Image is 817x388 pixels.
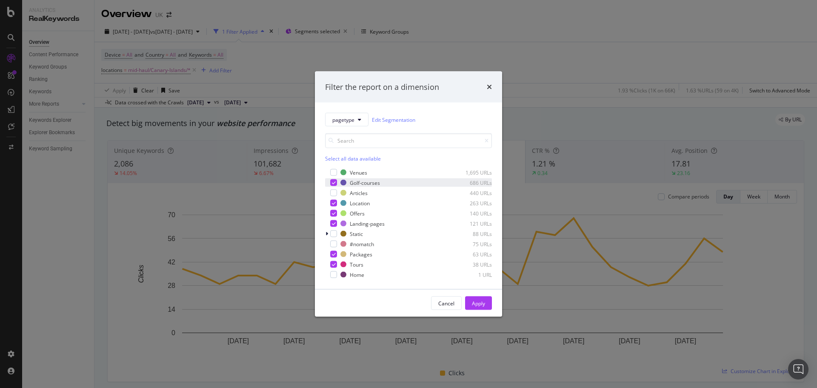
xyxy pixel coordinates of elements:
[332,116,354,123] span: pagetype
[450,261,492,268] div: 38 URLs
[450,199,492,207] div: 263 URLs
[450,230,492,237] div: 88 URLs
[350,199,370,207] div: Location
[350,189,368,196] div: Articles
[350,261,363,268] div: Tours
[450,220,492,227] div: 121 URLs
[465,296,492,310] button: Apply
[372,115,415,124] a: Edit Segmentation
[325,113,369,126] button: pagetype
[315,71,502,317] div: modal
[788,359,808,379] div: Open Intercom Messenger
[450,210,492,217] div: 140 URLs
[450,250,492,258] div: 63 URLs
[350,210,365,217] div: Offers
[450,179,492,186] div: 686 URLs
[438,299,454,307] div: Cancel
[350,240,374,247] div: #nomatch
[325,155,492,162] div: Select all data available
[487,81,492,92] div: times
[450,189,492,196] div: 440 URLs
[450,169,492,176] div: 1,695 URLs
[431,296,462,310] button: Cancel
[450,271,492,278] div: 1 URL
[350,271,364,278] div: Home
[325,81,439,92] div: Filter the report on a dimension
[350,179,380,186] div: Golf-courses
[350,169,367,176] div: Venues
[450,240,492,247] div: 75 URLs
[350,220,385,227] div: Landing-pages
[472,299,485,307] div: Apply
[350,230,363,237] div: Static
[350,250,372,258] div: Packages
[325,133,492,148] input: Search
